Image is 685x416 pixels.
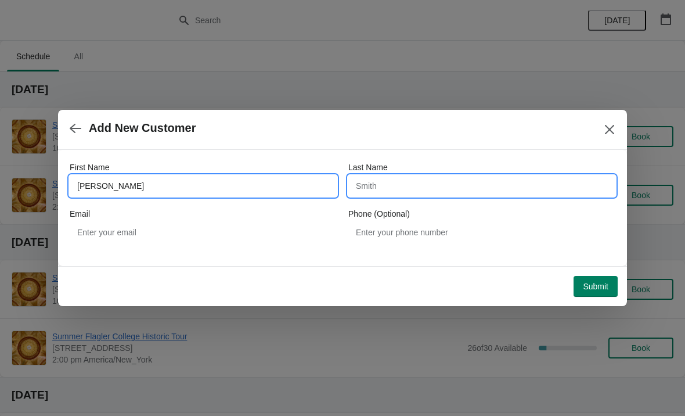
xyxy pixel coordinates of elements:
button: Submit [574,276,618,297]
input: Enter your email [70,222,337,243]
label: Last Name [348,162,388,173]
input: John [70,175,337,196]
span: Submit [583,282,608,291]
button: Close [599,119,620,140]
label: Phone (Optional) [348,208,410,220]
label: Email [70,208,90,220]
label: First Name [70,162,109,173]
input: Smith [348,175,615,196]
h2: Add New Customer [89,121,196,135]
input: Enter your phone number [348,222,615,243]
